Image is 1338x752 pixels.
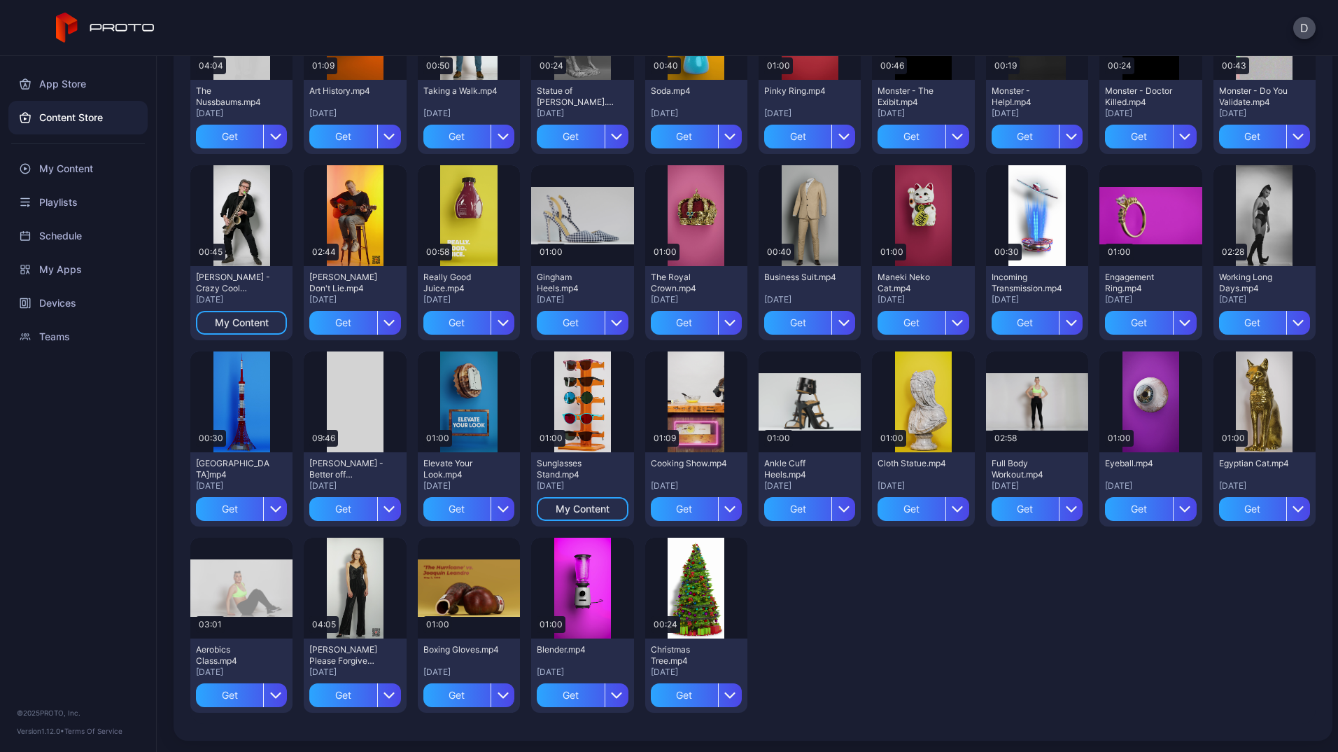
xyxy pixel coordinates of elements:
div: Get [651,311,718,335]
button: D [1293,17,1316,39]
button: Get [651,683,742,707]
button: Get [992,497,1083,521]
div: Get [1105,311,1172,335]
button: Get [764,125,855,148]
div: Art History.mp4 [309,85,386,97]
div: Get [309,497,376,521]
div: Get [764,125,831,148]
div: [DATE] [196,667,287,678]
button: Get [537,683,628,707]
div: Engagement Ring.mp4 [1105,272,1182,294]
div: Get [651,683,718,707]
div: Get [1219,125,1286,148]
button: Get [423,311,514,335]
div: Diane Franklin - Better off Dead.mp4 [309,458,386,480]
div: Playlists [8,186,148,219]
div: Tokyo Tower.mp4 [196,458,273,480]
div: Blender.mp4 [537,644,614,655]
div: Soda.mp4 [651,85,728,97]
div: Get [878,497,945,521]
a: Teams [8,320,148,354]
div: Get [651,125,718,148]
span: Version 1.12.0 • [17,727,64,735]
div: [DATE] [537,480,628,492]
div: Get [423,125,491,148]
button: Get [651,311,742,335]
button: Get [423,683,514,707]
button: My Content [196,311,287,335]
div: Get [196,683,263,707]
button: Get [1105,311,1196,335]
button: Get [1105,125,1196,148]
button: Get [651,497,742,521]
div: Working Long Days.mp4 [1219,272,1296,294]
button: Get [878,497,969,521]
div: [DATE] [764,480,855,492]
button: Get [309,683,400,707]
a: My Apps [8,253,148,286]
div: [DATE] [309,667,400,678]
div: Ryan Pollie's Don't Lie.mp4 [309,272,386,294]
a: Content Store [8,101,148,134]
div: [DATE] [1105,294,1196,305]
div: Get [1105,125,1172,148]
div: Business Suit.mp4 [764,272,841,283]
div: [DATE] [537,667,628,678]
button: Get [1219,125,1310,148]
div: [DATE] [537,108,628,119]
button: Get [1105,497,1196,521]
div: [DATE] [423,108,514,119]
button: Get [992,311,1083,335]
div: Gingham Heels.mp4 [537,272,614,294]
button: Get [309,311,400,335]
div: [DATE] [1219,294,1310,305]
div: [DATE] [196,108,287,119]
div: Egyptian Cat.mp4 [1219,458,1296,469]
button: Get [537,125,628,148]
div: [DATE] [309,108,400,119]
div: [DATE] [423,480,514,492]
div: Ankle Cuff Heels.mp4 [764,458,841,480]
div: Monster - Do You Validate.mp4 [1219,85,1296,108]
div: Get [992,497,1059,521]
a: App Store [8,67,148,101]
div: Get [651,497,718,521]
button: Get [992,125,1083,148]
a: Devices [8,286,148,320]
div: Get [309,683,376,707]
button: Get [196,125,287,148]
div: [DATE] [423,667,514,678]
div: Maneki Neko Cat.mp4 [878,272,955,294]
div: Boxing Gloves.mp4 [423,644,500,655]
button: Get [1219,311,1310,335]
div: Cloth Statue.mp4 [878,458,955,469]
div: Monster - Help!.mp4 [992,85,1069,108]
div: Elevate Your Look.mp4 [423,458,500,480]
div: The Nussbaums.mp4 [196,85,273,108]
div: Eyeball.mp4 [1105,458,1182,469]
button: Get [309,497,400,521]
button: Get [764,497,855,521]
div: Monster - The Exibit.mp4 [878,85,955,108]
div: [DATE] [878,294,969,305]
div: Really Good Juice.mp4 [423,272,500,294]
button: Get [423,125,514,148]
div: Statue of David.mp4 [537,85,614,108]
div: Pinky Ring.mp4 [764,85,841,97]
div: Get [878,311,945,335]
div: Get [1105,497,1172,521]
div: [DATE] [423,294,514,305]
div: Get [537,311,604,335]
div: My Content [556,503,610,515]
div: Scott Page - Crazy Cool Technology.mp4 [196,272,273,294]
div: [DATE] [196,294,287,305]
button: Get [878,125,969,148]
div: The Royal Crown.mp4 [651,272,728,294]
button: Get [1219,497,1310,521]
div: [DATE] [537,294,628,305]
div: Christmas Tree.mp4 [651,644,728,667]
div: Schedule [8,219,148,253]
